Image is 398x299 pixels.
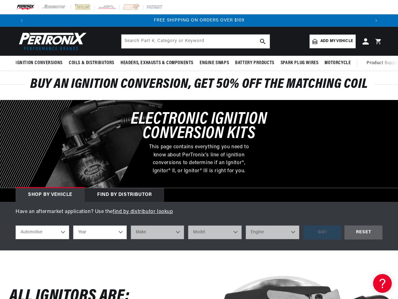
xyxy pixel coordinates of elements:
select: Make [131,225,184,239]
button: search button [256,35,270,48]
select: Model [188,225,242,239]
select: Ride Type [16,225,69,239]
button: Translation missing: en.sections.announcements.previous_announcement [16,14,28,27]
summary: Battery Products [232,56,277,70]
summary: Coils & Distributors [66,56,117,70]
span: Motorcycle [325,60,351,66]
h3: Electronic Ignition Conversion Kits [106,112,292,142]
a: find by distributor lookup [113,209,173,214]
button: Translation missing: en.sections.announcements.next_announcement [370,14,382,27]
summary: Spark Plug Wires [277,56,322,70]
a: Add my vehicle [310,35,356,48]
div: Announcement [28,17,370,24]
span: Ignition Conversions [16,60,63,66]
select: Engine [246,225,299,239]
div: Find by Distributor [85,188,164,202]
div: RESET [344,225,382,240]
img: Pertronix [16,31,87,52]
span: Add my vehicle [320,38,353,44]
summary: Ignition Conversions [16,56,66,70]
p: Have an aftermarket application? Use the [16,208,382,216]
div: 3 of 3 [28,17,370,24]
summary: Engine Swaps [197,56,232,70]
input: Search Part #, Category or Keyword [121,35,270,48]
span: Headers, Exhausts & Components [121,60,193,66]
p: This page contains everything you need to know about PerTronix's line of ignition conversions to ... [144,143,254,175]
summary: Headers, Exhausts & Components [117,56,197,70]
span: Coils & Distributors [69,60,114,66]
div: Shop by vehicle [16,188,85,202]
span: Battery Products [235,60,274,66]
span: Engine Swaps [200,60,229,66]
select: Year [73,225,127,239]
span: FREE SHIPPING ON ORDERS OVER $109 [154,18,244,23]
summary: Motorcycle [321,56,354,70]
span: Spark Plug Wires [281,60,319,66]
